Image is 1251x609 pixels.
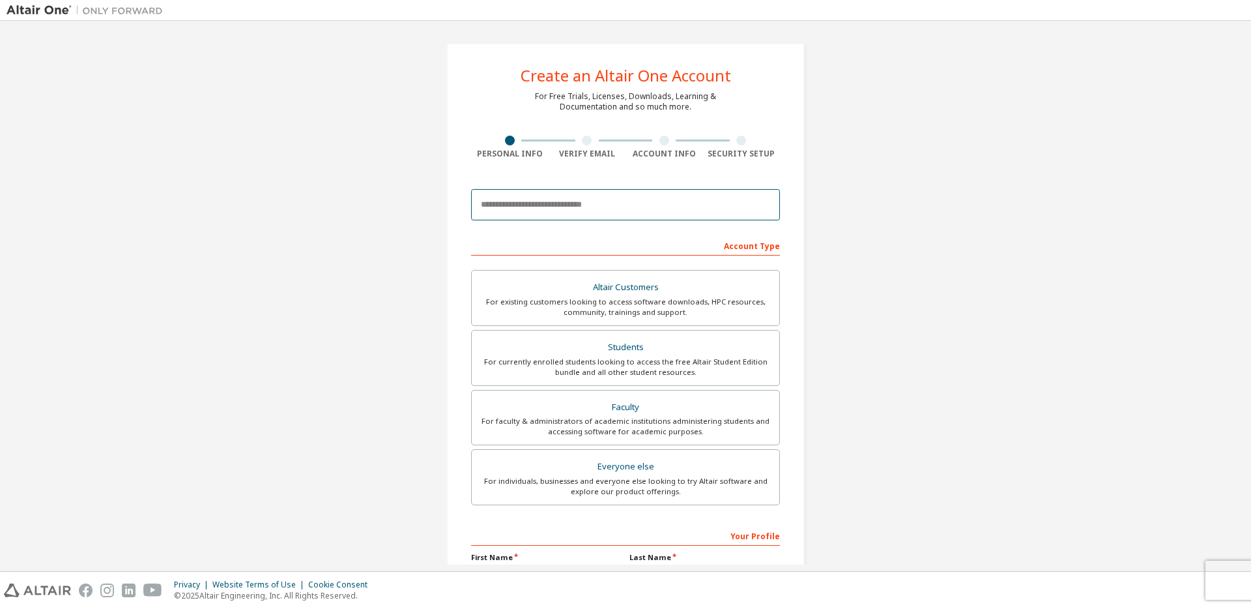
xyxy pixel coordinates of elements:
[308,580,375,590] div: Cookie Consent
[471,525,780,546] div: Your Profile
[100,584,114,597] img: instagram.svg
[79,584,93,597] img: facebook.svg
[143,584,162,597] img: youtube.svg
[535,91,716,112] div: For Free Trials, Licenses, Downloads, Learning & Documentation and so much more.
[480,278,771,297] div: Altair Customers
[471,552,622,563] label: First Name
[480,297,771,318] div: For existing customers looking to access software downloads, HPC resources, community, trainings ...
[629,552,780,563] label: Last Name
[480,398,771,417] div: Faculty
[7,4,169,17] img: Altair One
[480,357,771,378] div: For currently enrolled students looking to access the free Altair Student Edition bundle and all ...
[703,149,781,159] div: Security Setup
[625,149,703,159] div: Account Info
[212,580,308,590] div: Website Terms of Use
[471,149,549,159] div: Personal Info
[521,68,731,83] div: Create an Altair One Account
[174,580,212,590] div: Privacy
[122,584,136,597] img: linkedin.svg
[480,458,771,476] div: Everyone else
[480,416,771,437] div: For faculty & administrators of academic institutions administering students and accessing softwa...
[549,149,626,159] div: Verify Email
[174,590,375,601] p: © 2025 Altair Engineering, Inc. All Rights Reserved.
[480,338,771,357] div: Students
[4,584,71,597] img: altair_logo.svg
[471,235,780,256] div: Account Type
[480,476,771,497] div: For individuals, businesses and everyone else looking to try Altair software and explore our prod...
